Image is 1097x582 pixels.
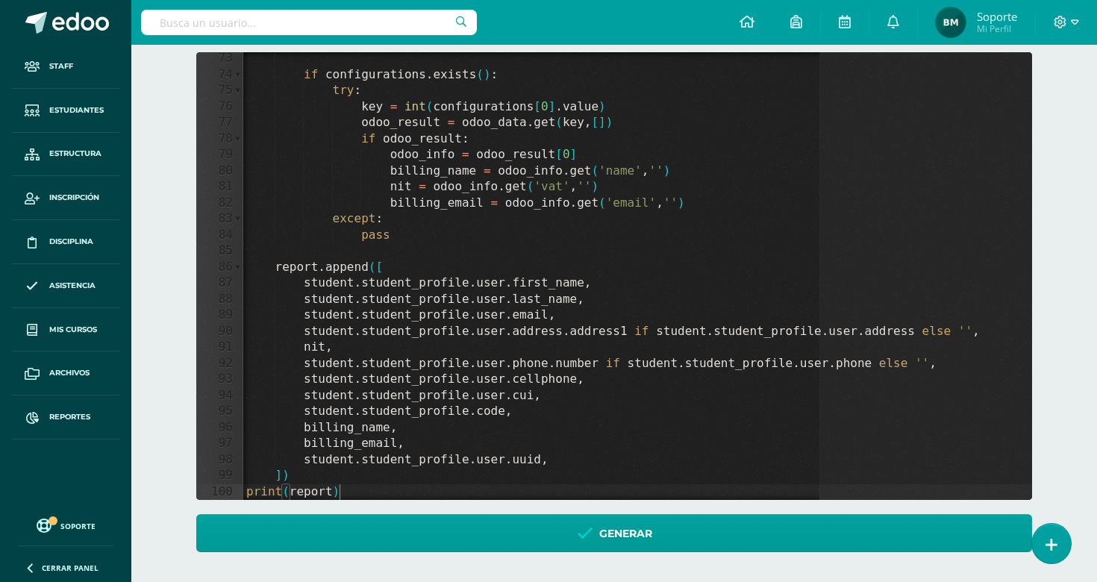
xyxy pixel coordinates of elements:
[141,10,477,35] input: Busca un usuario...
[196,292,243,308] div: 88
[12,45,119,89] a: Staff
[196,372,243,388] div: 93
[196,51,243,67] div: 73
[49,104,104,116] span: Estudiantes
[196,228,243,244] div: 84
[196,83,243,99] div: 75
[49,324,97,336] span: Mis cursos
[49,367,90,379] span: Archivos
[196,243,243,260] div: 85
[196,356,243,372] div: 92
[49,60,73,72] span: Staff
[599,516,652,552] span: Generar
[196,339,243,356] div: 91
[12,351,119,395] a: Archivos
[196,147,243,163] div: 79
[60,521,96,531] span: Soporte
[12,176,119,220] a: Inscripción
[18,515,113,535] a: Soporte
[12,89,119,133] a: Estudiantes
[49,192,99,204] span: Inscripción
[196,388,243,404] div: 94
[196,163,243,180] div: 80
[12,220,119,264] a: Disciplina
[42,563,99,573] span: Cerrar panel
[977,9,1017,24] span: Soporte
[196,324,243,340] div: 90
[196,179,243,195] div: 81
[196,420,243,436] div: 96
[196,195,243,212] div: 82
[196,260,243,276] div: 86
[196,436,243,452] div: 97
[936,7,966,37] img: 124947c2b8f52875b6fcaf013d3349fe.png
[12,133,119,177] a: Estructura
[12,264,119,308] a: Asistencia
[196,131,243,148] div: 78
[12,395,119,439] a: Reportes
[49,236,93,248] span: Disciplina
[196,307,243,324] div: 89
[196,211,243,228] div: 83
[196,115,243,131] div: 77
[49,411,90,423] span: Reportes
[196,67,243,84] div: 74
[12,308,119,352] a: Mis cursos
[49,148,101,160] span: Estructura
[49,280,96,292] span: Asistencia
[196,275,243,292] div: 87
[196,484,243,501] div: 100
[196,404,243,420] div: 95
[196,99,243,116] div: 76
[196,452,243,469] div: 98
[977,22,1017,35] span: Mi Perfil
[196,468,243,484] div: 99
